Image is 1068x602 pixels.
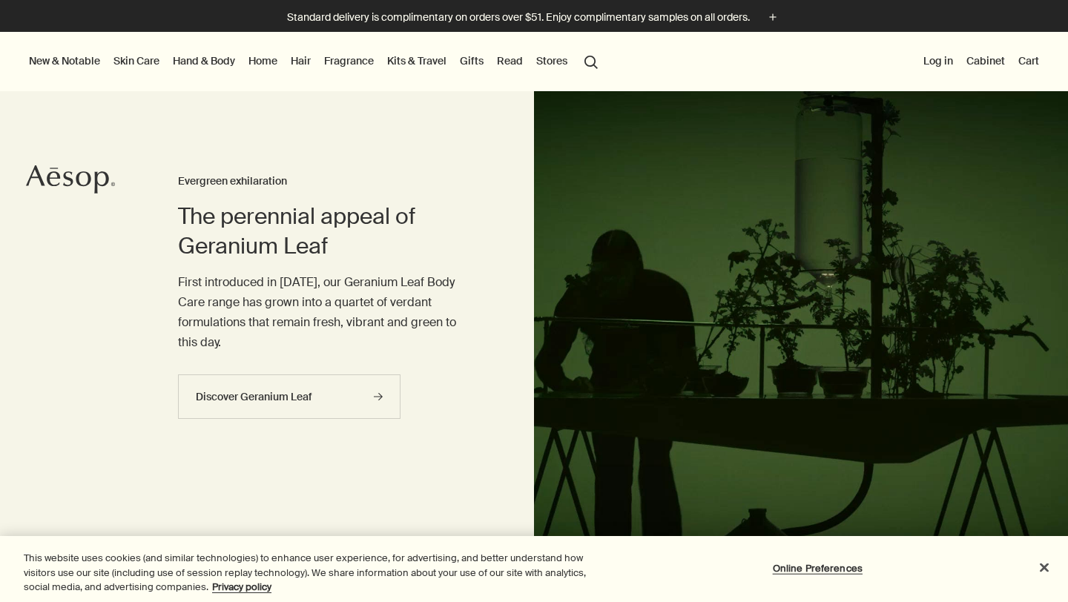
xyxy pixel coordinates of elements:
[178,173,475,191] h3: Evergreen exhilaration
[384,51,449,70] a: Kits & Travel
[178,374,400,419] a: Discover Geranium Leaf
[1015,51,1042,70] button: Cart
[963,51,1008,70] a: Cabinet
[178,272,475,353] p: First introduced in [DATE], our Geranium Leaf Body Care range has grown into a quartet of verdant...
[26,51,103,70] button: New & Notable
[771,553,864,583] button: Online Preferences, Opens the preference center dialog
[288,51,314,70] a: Hair
[170,51,238,70] a: Hand & Body
[178,202,475,261] h2: The perennial appeal of Geranium Leaf
[245,51,280,70] a: Home
[26,165,115,198] a: Aesop
[494,51,526,70] a: Read
[287,10,750,25] p: Standard delivery is complimentary on orders over $51. Enjoy complimentary samples on all orders.
[920,51,956,70] button: Log in
[24,551,587,595] div: This website uses cookies (and similar technologies) to enhance user experience, for advertising,...
[321,51,377,70] a: Fragrance
[920,32,1042,91] nav: supplementary
[26,32,604,91] nav: primary
[533,51,570,70] button: Stores
[1028,551,1061,583] button: Close
[212,580,271,593] a: More information about your privacy, opens in a new tab
[578,47,604,75] button: Open search
[111,51,162,70] a: Skin Care
[457,51,487,70] a: Gifts
[287,9,781,26] button: Standard delivery is complimentary on orders over $51. Enjoy complimentary samples on all orders.
[26,165,115,194] svg: Aesop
